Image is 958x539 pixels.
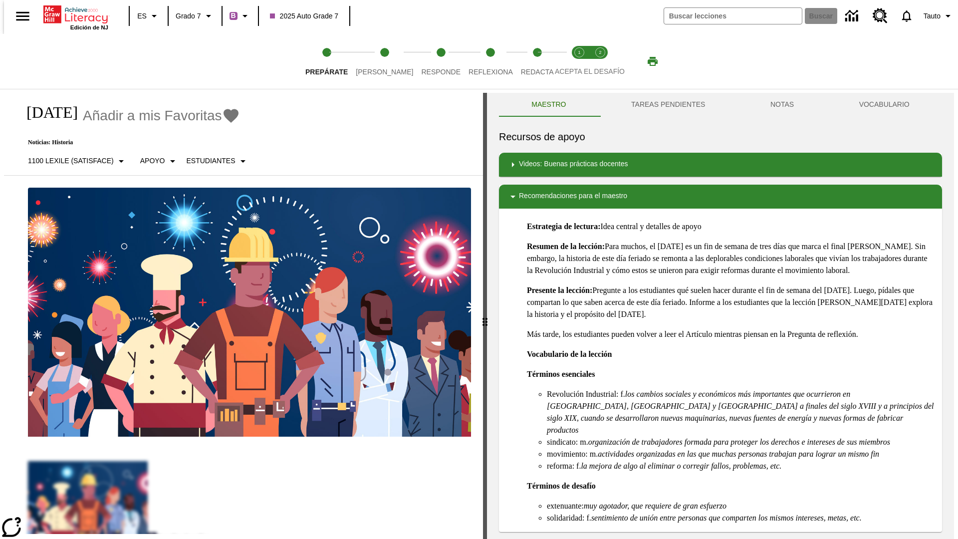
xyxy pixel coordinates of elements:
button: VOCABULARIO [826,93,942,117]
button: Reflexiona step 4 of 5 [461,34,521,89]
button: Añadir a mis Favoritas - Día del Trabajo [83,107,240,124]
strong: Presente la lección: [527,286,592,294]
em: la mejora de algo al eliminar o corregir fallos, problemas, etc. [581,462,781,470]
button: Abrir el menú lateral [8,1,37,31]
li: reforma: f. [547,460,934,472]
p: Apoyo [140,156,165,166]
p: Videos: Buenas prácticas docentes [519,159,628,171]
li: movimiento: m. [547,448,934,460]
p: Para muchos, el [DATE] es un fin de semana de tres días que marca el final [PERSON_NAME]. Sin emb... [527,241,934,276]
button: Grado: Grado 7, Elige un grado [172,7,219,25]
text: 1 [578,50,580,55]
strong: Resumen de la lección: [527,242,605,251]
span: Prepárate [305,68,348,76]
li: sindicato: m. [547,436,934,448]
button: NOTAS [738,93,827,117]
h6: Recursos de apoyo [499,129,942,145]
span: Redacta [521,68,554,76]
input: Buscar campo [664,8,802,24]
p: Más tarde, los estudiantes pueden volver a leer el Artículo mientras piensan en la Pregunta de re... [527,328,934,340]
button: Prepárate step 1 of 5 [297,34,356,89]
a: Centro de recursos, Se abrirá en una pestaña nueva. [867,2,894,29]
li: solidaridad: f. [547,512,934,524]
div: Recomendaciones para el maestro [499,185,942,209]
button: Lenguaje: ES, Selecciona un idioma [133,7,165,25]
em: actividades organizadas en las que muchas personas trabajan para lograr un mismo fin [598,450,879,458]
span: B [231,9,236,22]
span: ACEPTA EL DESAFÍO [555,67,625,75]
button: Responde step 3 of 5 [413,34,469,89]
span: Grado 7 [176,11,201,21]
button: Seleccionar estudiante [183,152,253,170]
a: Centro de información [839,2,867,30]
em: muy agotador, que requiere de gran esfuerzo [584,502,726,510]
em: organización de trabajadores formada para proteger los derechos e intereses de sus miembros [588,438,890,446]
button: Seleccione Lexile, 1100 Lexile (Satisface) [24,152,131,170]
strong: Términos de desafío [527,482,596,490]
button: Acepta el desafío contesta step 2 of 2 [586,34,615,89]
span: [PERSON_NAME] [356,68,413,76]
div: Videos: Buenas prácticas docentes [499,153,942,177]
em: los cambios sociales y económicos más importantes que ocurrieron en [GEOGRAPHIC_DATA], [GEOGRAPHI... [547,390,934,434]
div: activity [487,93,954,539]
button: Tipo de apoyo, Apoyo [136,152,183,170]
li: Revolución Industrial: f. [547,388,934,436]
div: Instructional Panel Tabs [499,93,942,117]
p: Estudiantes [187,156,236,166]
span: Añadir a mis Favoritas [83,108,222,124]
span: Reflexiona [469,68,513,76]
button: Imprimir [637,52,669,70]
div: reading [4,93,483,534]
em: sentimiento de unión entre personas que comparten los mismos intereses, metas, etc. [591,514,862,522]
p: Idea central y detalles de apoyo [527,221,934,233]
div: Pulsa la tecla de intro o la barra espaciadora y luego presiona las flechas de derecha e izquierd... [483,93,487,539]
button: Acepta el desafío lee step 1 of 2 [565,34,594,89]
strong: Estrategia de lectura: [527,222,601,231]
span: Responde [421,68,461,76]
p: Pregunte a los estudiantes qué suelen hacer durante el fin de semana del [DATE]. Luego, pídales q... [527,284,934,320]
strong: Vocabulario de la lección [527,350,612,358]
button: TAREAS PENDIENTES [599,93,738,117]
text: 2 [599,50,601,55]
button: Lee step 2 of 5 [348,34,421,89]
span: 2025 Auto Grade 7 [270,11,339,21]
h1: [DATE] [16,103,78,122]
span: ES [137,11,147,21]
a: Notificaciones [894,3,920,29]
div: Portada [43,3,108,30]
button: Maestro [499,93,599,117]
span: Tauto [924,11,941,21]
img: una pancarta con fondo azul muestra la ilustración de una fila de diferentes hombres y mujeres co... [28,188,471,437]
button: Boost El color de la clase es morado/púrpura. Cambiar el color de la clase. [226,7,255,25]
p: 1100 Lexile (Satisface) [28,156,114,166]
span: Edición de NJ [70,24,108,30]
li: extenuante: [547,500,934,512]
p: Noticias: Historia [16,139,253,146]
strong: Términos esenciales [527,370,595,378]
p: Recomendaciones para el maestro [519,191,627,203]
button: Redacta step 5 of 5 [513,34,562,89]
button: Perfil/Configuración [920,7,958,25]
